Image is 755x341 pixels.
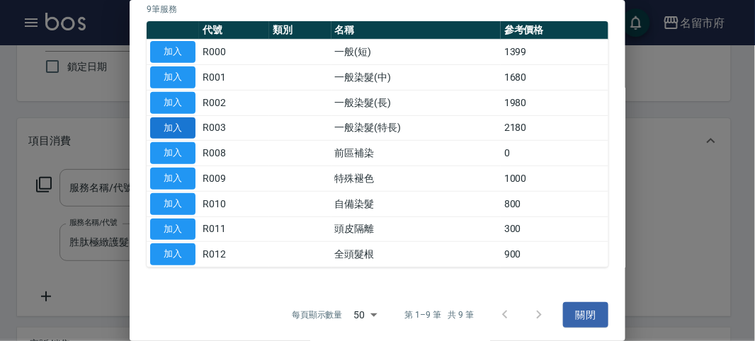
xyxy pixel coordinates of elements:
td: 自備染髮 [331,191,501,216]
td: 0 [501,141,608,166]
td: R010 [199,191,269,216]
td: 800 [501,191,608,216]
div: 50 [348,296,382,334]
td: R003 [199,115,269,141]
p: 9 筆服務 [147,3,608,16]
td: 2180 [501,115,608,141]
td: 前區補染 [331,141,501,166]
td: 1680 [501,65,608,91]
th: 代號 [199,21,269,40]
th: 參考價格 [501,21,608,40]
button: 加入 [150,67,195,88]
th: 名稱 [331,21,501,40]
button: 加入 [150,117,195,139]
td: 300 [501,216,608,242]
td: R008 [199,141,269,166]
td: 全頭髮根 [331,242,501,267]
td: 1000 [501,166,608,192]
button: 加入 [150,193,195,215]
td: 一般染髮(長) [331,90,501,115]
button: 加入 [150,168,195,190]
td: R000 [199,40,269,65]
td: 頭皮隔離 [331,216,501,242]
p: 第 1–9 筆 共 9 筆 [405,308,474,321]
td: 1980 [501,90,608,115]
button: 加入 [150,142,195,164]
button: 加入 [150,243,195,265]
td: 一般染髮(特長) [331,115,501,141]
td: R011 [199,216,269,242]
td: R012 [199,242,269,267]
td: 一般(短) [331,40,501,65]
td: R001 [199,65,269,91]
button: 加入 [150,92,195,114]
p: 每頁顯示數量 [292,308,343,321]
td: 特殊褪色 [331,166,501,192]
button: 關閉 [563,302,608,328]
td: 一般染髮(中) [331,65,501,91]
td: 1399 [501,40,608,65]
td: R009 [199,166,269,192]
button: 加入 [150,219,195,241]
button: 加入 [150,41,195,63]
td: 900 [501,242,608,267]
td: R002 [199,90,269,115]
th: 類別 [269,21,331,40]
